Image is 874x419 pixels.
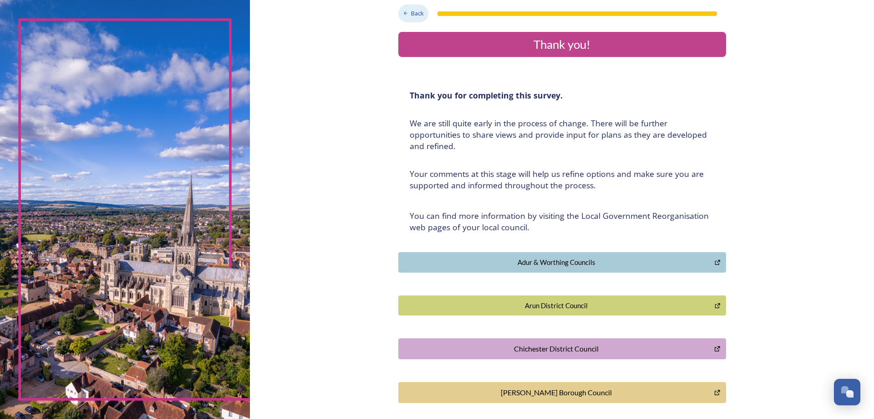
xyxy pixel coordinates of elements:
[403,257,710,268] div: Adur & Worthing Councils
[410,118,715,152] h4: We are still quite early in the process of change. There will be further opportunities to share v...
[410,90,563,101] strong: Thank you for completing this survey.
[398,382,726,403] button: Crawley Borough Council
[403,343,710,354] div: Chichester District Council
[402,36,722,53] div: Thank you!
[398,252,726,273] button: Adur & Worthing Councils
[410,168,715,191] h4: Your comments at this stage will help us refine options and make sure you are supported and infor...
[403,300,710,311] div: Arun District Council
[410,210,715,233] h4: You can find more information by visiting the Local Government Reorganisation web pages of your l...
[398,295,726,316] button: Arun District Council
[403,387,710,398] div: [PERSON_NAME] Borough Council
[411,9,424,18] span: Back
[398,338,726,359] button: Chichester District Council
[834,379,860,405] button: Open Chat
